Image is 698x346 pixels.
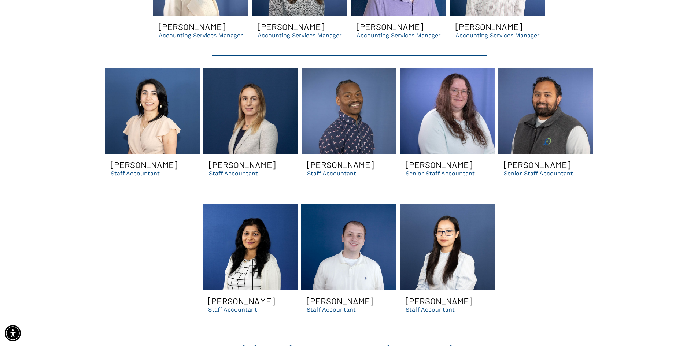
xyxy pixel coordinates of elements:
[307,295,373,306] h3: [PERSON_NAME]
[400,68,495,154] a: Heather smiling | dental dso cpas and support organization in GA
[406,159,472,170] h3: [PERSON_NAME]
[406,306,455,313] p: Staff Accountant
[209,170,258,177] p: Staff Accountant
[258,21,324,32] h3: [PERSON_NAME]
[258,32,342,39] p: Accounting Services Manager
[307,170,356,177] p: Staff Accountant
[406,170,475,177] p: Senior Staff Accountant
[357,32,441,39] p: Accounting Services Manager
[302,68,396,154] a: David smiling | dental cpa and support organization | bookkeeping, tax services in GA
[111,159,177,170] h3: [PERSON_NAME]
[455,21,522,32] h3: [PERSON_NAME]
[498,68,593,154] a: Hiren | dental cpa firm in suwanee ga
[307,159,374,170] h3: [PERSON_NAME]
[455,32,540,39] p: Accounting Services Manager
[504,170,573,177] p: Senior Staff Accountant
[111,170,160,177] p: Staff Accountant
[307,306,356,313] p: Staff Accountant
[209,159,276,170] h3: [PERSON_NAME]
[159,32,243,39] p: Accounting Services Manager
[301,204,396,290] a: Nicholas | Dental dso cpa and accountant services in GA
[159,21,225,32] h3: [PERSON_NAME]
[5,325,21,341] div: Accessibility Menu
[504,159,570,170] h3: [PERSON_NAME]
[400,204,495,290] a: A woman wearing glasses and a white shirt is standing in front of a blue background.
[357,21,423,32] h3: [PERSON_NAME]
[105,68,200,154] a: A woman is posing for a picture in front of a blue background.
[208,306,257,313] p: Staff Accountant
[208,295,275,306] h3: [PERSON_NAME]
[406,295,472,306] h3: [PERSON_NAME]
